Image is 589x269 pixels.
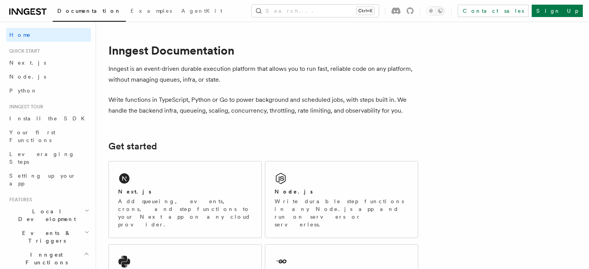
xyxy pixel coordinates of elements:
[118,188,151,195] h2: Next.js
[6,169,91,190] a: Setting up your app
[458,5,529,17] a: Contact sales
[108,94,418,116] p: Write functions in TypeScript, Python or Go to power background and scheduled jobs, with steps bu...
[9,60,46,66] span: Next.js
[6,28,91,42] a: Home
[532,5,583,17] a: Sign Up
[9,151,75,165] span: Leveraging Steps
[265,161,418,238] a: Node.jsWrite durable step functions in any Node.js app and run on servers or serverless.
[6,84,91,98] a: Python
[53,2,126,22] a: Documentation
[9,74,46,80] span: Node.js
[6,251,84,266] span: Inngest Functions
[108,63,418,85] p: Inngest is an event-driven durable execution platform that allows you to run fast, reliable code ...
[6,229,84,245] span: Events & Triggers
[9,115,89,122] span: Install the SDK
[6,197,32,203] span: Features
[357,7,374,15] kbd: Ctrl+K
[426,6,445,15] button: Toggle dark mode
[108,141,157,152] a: Get started
[6,125,91,147] a: Your first Functions
[126,2,177,21] a: Examples
[177,2,227,21] a: AgentKit
[6,207,84,223] span: Local Development
[108,161,262,238] a: Next.jsAdd queueing, events, crons, and step functions to your Next app on any cloud provider.
[9,87,38,94] span: Python
[275,188,313,195] h2: Node.js
[57,8,121,14] span: Documentation
[6,204,91,226] button: Local Development
[6,147,91,169] a: Leveraging Steps
[9,129,55,143] span: Your first Functions
[6,70,91,84] a: Node.js
[6,104,43,110] span: Inngest tour
[131,8,172,14] span: Examples
[181,8,222,14] span: AgentKit
[275,197,409,228] p: Write durable step functions in any Node.js app and run on servers or serverless.
[6,56,91,70] a: Next.js
[6,48,40,54] span: Quick start
[6,226,91,248] button: Events & Triggers
[252,5,379,17] button: Search...Ctrl+K
[118,197,252,228] p: Add queueing, events, crons, and step functions to your Next app on any cloud provider.
[9,173,76,187] span: Setting up your app
[9,31,31,39] span: Home
[108,43,418,57] h1: Inngest Documentation
[6,111,91,125] a: Install the SDK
